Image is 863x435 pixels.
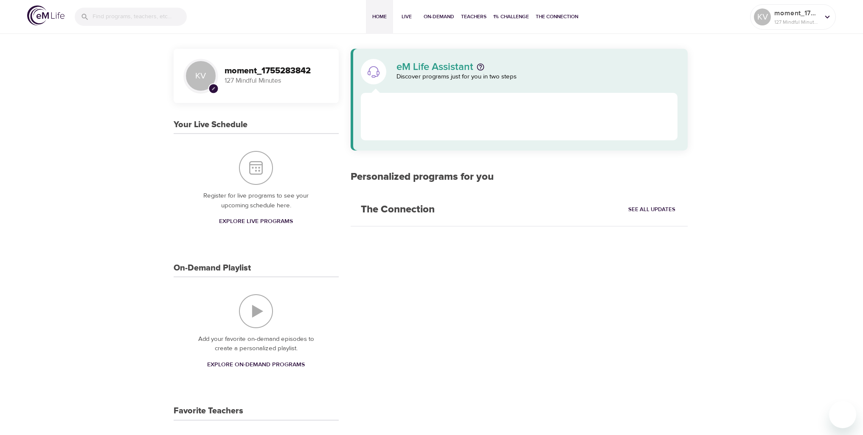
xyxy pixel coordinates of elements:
img: Your Live Schedule [239,151,273,185]
h3: On-Demand Playlist [174,263,251,273]
div: KV [754,8,771,25]
span: Home [369,12,390,21]
p: moment_1755283842 [774,8,819,18]
p: Register for live programs to see your upcoming schedule here. [191,191,322,210]
span: The Connection [536,12,578,21]
span: 1% Challenge [493,12,529,21]
span: Teachers [461,12,486,21]
p: Discover programs just for you in two steps [396,72,678,82]
iframe: Button to launch messaging window [829,401,856,428]
img: On-Demand Playlist [239,294,273,328]
h3: Favorite Teachers [174,406,243,416]
span: Live [396,12,417,21]
p: eM Life Assistant [396,62,473,72]
h3: Your Live Schedule [174,120,247,130]
h2: The Connection [351,193,445,226]
span: See All Updates [628,205,675,215]
h3: moment_1755283842 [225,66,329,76]
h2: Personalized programs for you [351,171,688,183]
img: eM Life Assistant [367,65,380,78]
a: Explore Live Programs [216,214,296,229]
p: 127 Mindful Minutes [774,18,819,26]
input: Find programs, teachers, etc... [93,8,187,26]
span: On-Demand [424,12,454,21]
p: 127 Mindful Minutes [225,76,329,86]
img: logo [27,6,65,25]
div: KV [184,59,218,93]
span: Explore On-Demand Programs [207,360,305,370]
a: Explore On-Demand Programs [204,357,308,373]
a: See All Updates [626,203,677,216]
span: Explore Live Programs [219,216,293,227]
p: Add your favorite on-demand episodes to create a personalized playlist. [191,335,322,354]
